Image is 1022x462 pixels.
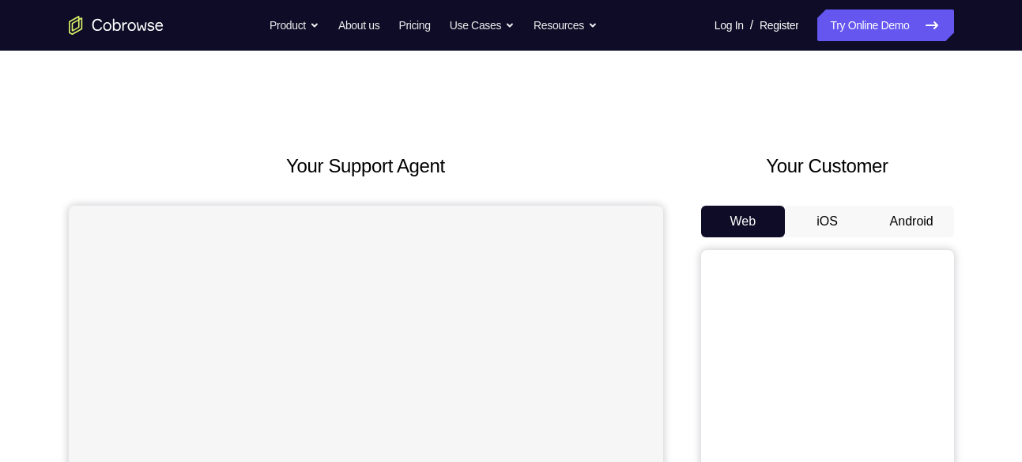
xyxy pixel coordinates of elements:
[450,9,515,41] button: Use Cases
[817,9,953,41] a: Try Online Demo
[869,206,954,237] button: Android
[701,152,954,180] h2: Your Customer
[270,9,319,41] button: Product
[69,16,164,35] a: Go to the home page
[534,9,598,41] button: Resources
[701,206,786,237] button: Web
[338,9,379,41] a: About us
[760,9,798,41] a: Register
[69,152,663,180] h2: Your Support Agent
[715,9,744,41] a: Log In
[398,9,430,41] a: Pricing
[750,16,753,35] span: /
[785,206,869,237] button: iOS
